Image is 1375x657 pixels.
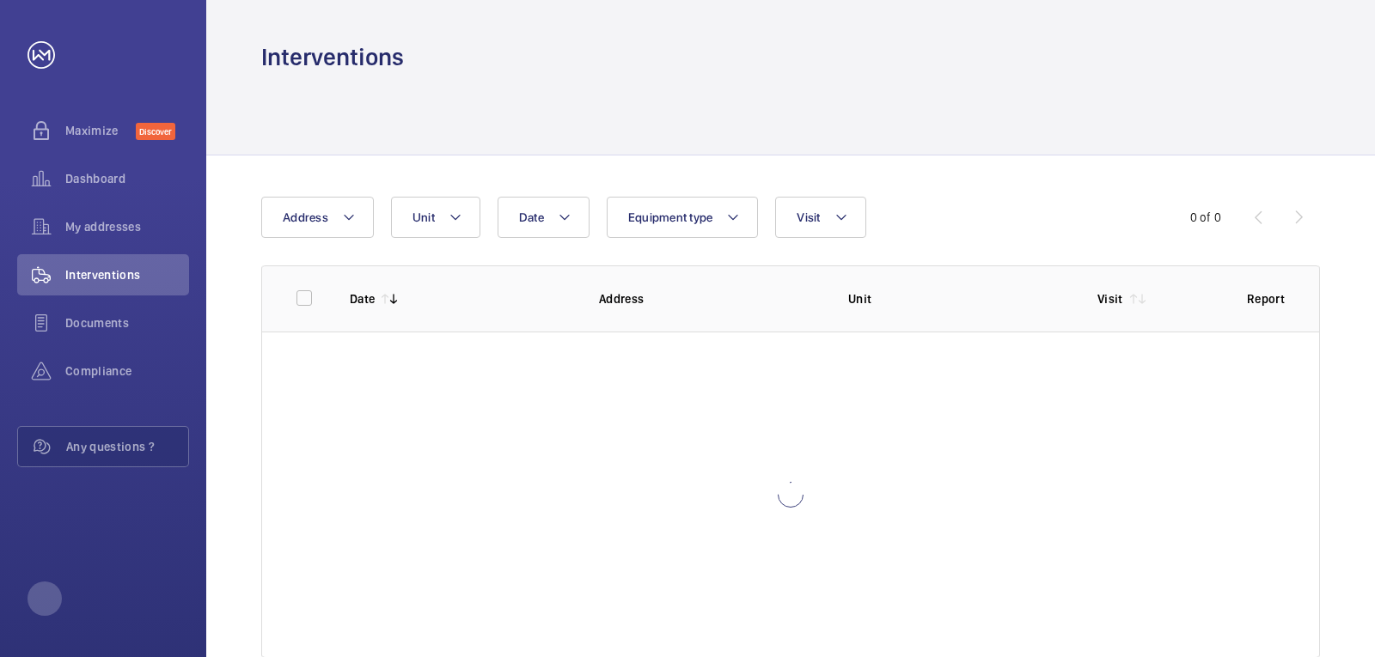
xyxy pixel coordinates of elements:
[261,41,404,73] h1: Interventions
[1097,290,1123,307] p: Visit
[66,438,188,455] span: Any questions ?
[628,210,713,224] span: Equipment type
[350,290,375,307] p: Date
[797,210,820,224] span: Visit
[391,197,480,238] button: Unit
[412,210,435,224] span: Unit
[1190,209,1221,226] div: 0 of 0
[519,210,544,224] span: Date
[136,123,175,140] span: Discover
[607,197,759,238] button: Equipment type
[65,314,189,332] span: Documents
[65,170,189,187] span: Dashboard
[498,197,590,238] button: Date
[1247,290,1285,307] p: Report
[261,197,374,238] button: Address
[775,197,865,238] button: Visit
[283,210,328,224] span: Address
[599,290,821,307] p: Address
[848,290,1070,307] p: Unit
[65,122,136,139] span: Maximize
[65,218,189,235] span: My addresses
[65,362,189,380] span: Compliance
[65,266,189,283] span: Interventions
